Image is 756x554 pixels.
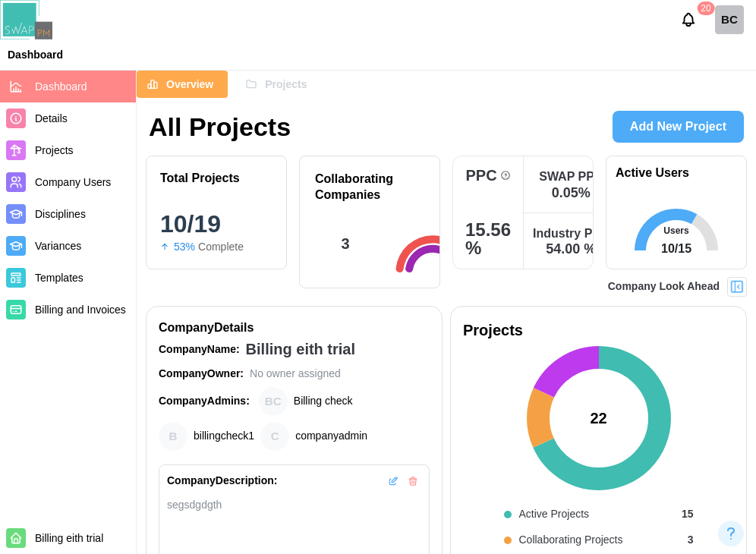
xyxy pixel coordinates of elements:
div: billingcheck1 [159,422,187,451]
button: Projects [235,71,321,98]
div: segsdgdgth [167,497,421,513]
div: Total Projects [160,171,240,185]
h1: All Projects [149,110,291,143]
div: 10/19 [160,212,272,236]
div: billingcheck1 [194,428,254,445]
div: Projects [463,319,734,342]
strong: Company Owner: [159,367,244,379]
div: No owner assigned [250,366,341,382]
span: Billing eith trial [35,532,103,544]
span: Projects [265,71,307,97]
img: Project Look Ahead Button [729,279,745,294]
div: Collaborating Projects [519,532,623,549]
div: Company Look Ahead [608,279,720,295]
div: 3 [341,232,349,256]
span: Overview [166,71,213,97]
a: Add New Project [613,111,744,143]
div: 53% [174,239,195,256]
div: Active Projects [519,506,590,523]
div: Billing check [294,393,353,410]
div: companyadmin [260,422,289,451]
div: Company Description: [167,473,277,489]
div: 15 [682,506,694,523]
div: Dashboard [8,49,63,60]
div: 20 [697,2,714,15]
div: 15.56 % [465,221,511,257]
span: Dashboard [35,80,87,93]
div: 22 [590,407,606,430]
div: 3 [688,532,694,549]
div: Complete [198,239,244,256]
button: Notifications [676,7,701,33]
div: 0.05 % [552,186,591,200]
div: SWAP PPC [539,169,603,184]
span: Details [35,112,68,124]
h1: Collaborating Companies [315,172,424,203]
span: Variances [35,240,81,252]
div: Company Name: [159,342,240,358]
span: Projects [35,144,74,156]
strong: Company Admins: [159,395,250,407]
span: Templates [35,272,83,284]
a: Billing check [715,5,744,34]
div: 54.00 % [546,242,596,256]
span: Billing and Invoices [35,304,126,316]
span: Disciplines [35,208,86,220]
button: Overview [137,71,228,98]
span: Add New Project [630,112,726,142]
div: PPC [465,168,496,183]
div: BC [715,5,744,34]
div: Industry PPC [533,226,609,241]
div: Billing check [259,387,288,416]
span: Company Users [35,176,111,188]
h1: Active Users [616,165,689,181]
div: Billing eith trial [246,338,355,361]
div: Company Details [159,319,430,338]
div: companyadmin [295,428,367,445]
